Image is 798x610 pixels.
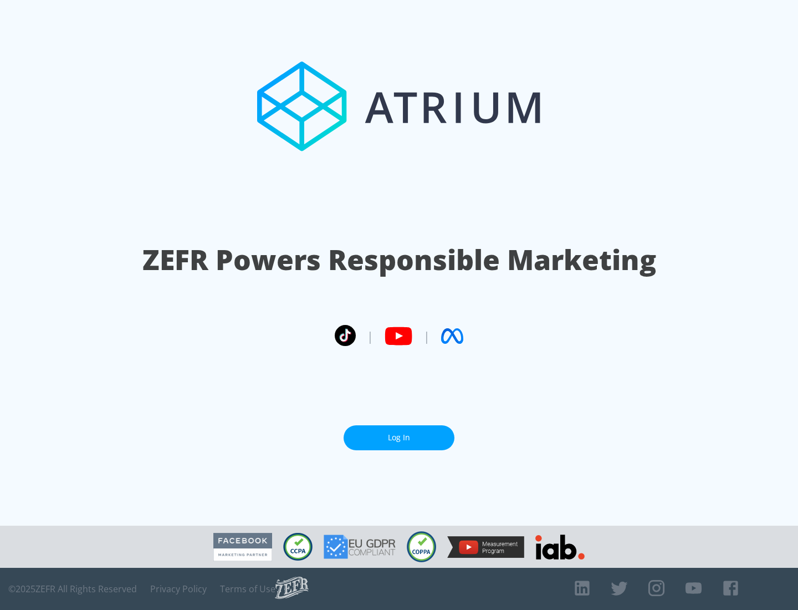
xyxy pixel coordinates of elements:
img: COPPA Compliant [407,531,436,562]
img: YouTube Measurement Program [447,536,524,558]
a: Log In [344,425,454,450]
img: IAB [535,535,585,560]
img: GDPR Compliant [324,535,396,559]
img: CCPA Compliant [283,533,313,561]
img: Facebook Marketing Partner [213,533,272,561]
span: | [367,328,374,344]
h1: ZEFR Powers Responsible Marketing [142,241,656,279]
a: Terms of Use [220,583,275,594]
span: | [423,328,430,344]
span: © 2025 ZEFR All Rights Reserved [8,583,137,594]
a: Privacy Policy [150,583,207,594]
